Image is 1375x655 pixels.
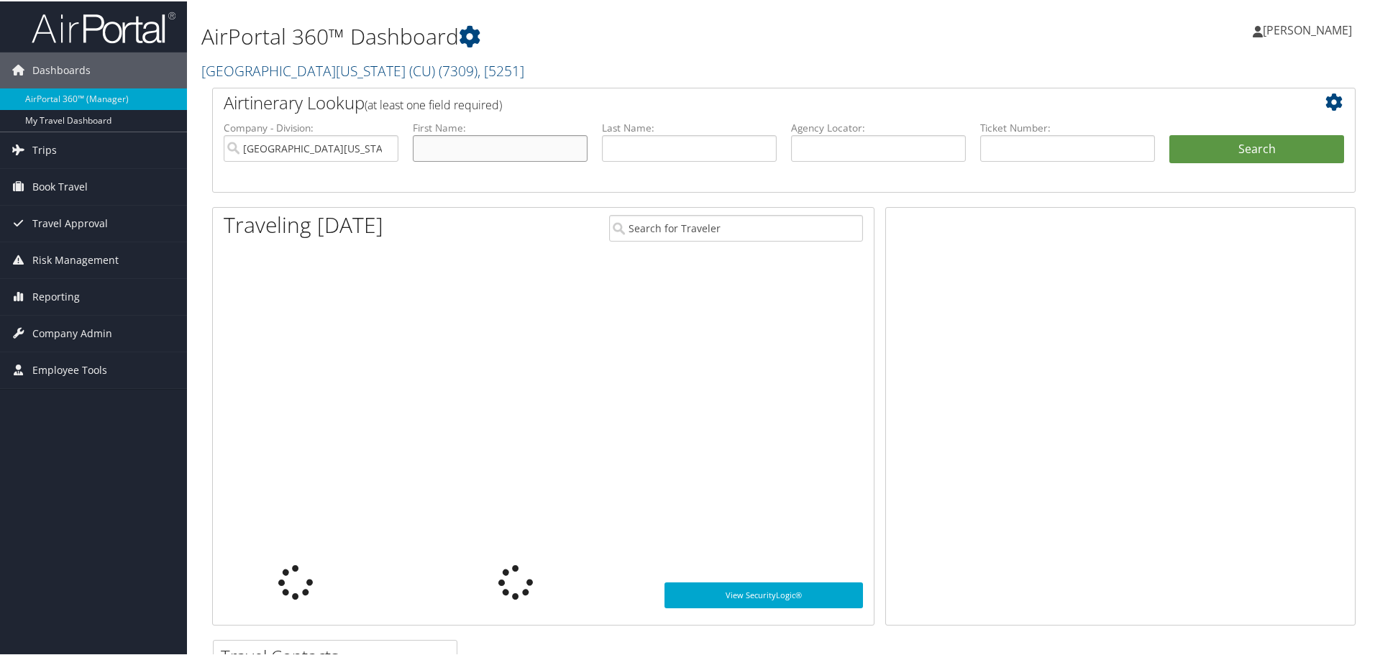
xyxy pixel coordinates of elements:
a: [PERSON_NAME] [1253,7,1366,50]
a: [GEOGRAPHIC_DATA][US_STATE] (CU) [201,60,524,79]
h1: AirPortal 360™ Dashboard [201,20,978,50]
label: Company - Division: [224,119,398,134]
span: (at least one field required) [365,96,502,111]
span: ( 7309 ) [439,60,478,79]
span: Company Admin [32,314,112,350]
span: Book Travel [32,168,88,203]
span: , [ 5251 ] [478,60,524,79]
button: Search [1169,134,1344,162]
label: Last Name: [602,119,777,134]
span: Trips [32,131,57,167]
label: Agency Locator: [791,119,966,134]
h1: Traveling [DATE] [224,209,383,239]
label: Ticket Number: [980,119,1155,134]
span: Dashboards [32,51,91,87]
span: Risk Management [32,241,119,277]
img: airportal-logo.png [32,9,175,43]
span: Employee Tools [32,351,107,387]
h2: Airtinerary Lookup [224,89,1249,114]
a: View SecurityLogic® [664,581,863,607]
span: Reporting [32,278,80,313]
label: First Name: [413,119,588,134]
input: Search for Traveler [609,214,863,240]
span: [PERSON_NAME] [1263,21,1352,37]
span: Travel Approval [32,204,108,240]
